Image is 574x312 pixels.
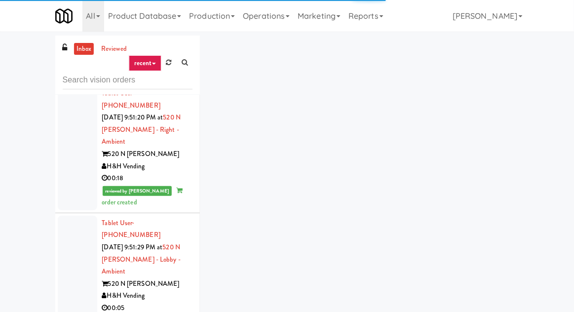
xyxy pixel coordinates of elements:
a: 520 N [PERSON_NAME] - Right - Ambient [102,113,181,146]
a: Tablet User· [PHONE_NUMBER] [102,88,160,110]
li: Tablet User· [PHONE_NUMBER][DATE] 9:51:20 PM at520 N [PERSON_NAME] - Right - Ambient520 N [PERSON... [55,83,200,213]
div: 520 N [PERSON_NAME] [102,148,192,160]
div: 00:18 [102,172,192,185]
img: Micromart [55,7,73,25]
span: · [PHONE_NUMBER] [102,88,160,110]
input: Search vision orders [63,71,192,89]
span: [DATE] 9:51:29 PM at [102,242,163,252]
a: inbox [74,43,94,55]
span: reviewed by [PERSON_NAME] [103,186,172,196]
span: [DATE] 9:51:20 PM at [102,113,163,122]
a: 520 N [PERSON_NAME] - Lobby - Ambient [102,242,181,276]
div: 520 N [PERSON_NAME] [102,278,192,290]
a: recent [129,55,161,71]
div: H&H Vending [102,290,192,302]
div: H&H Vending [102,160,192,173]
a: Tablet User· [PHONE_NUMBER] [102,218,160,240]
a: reviewed [99,43,129,55]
